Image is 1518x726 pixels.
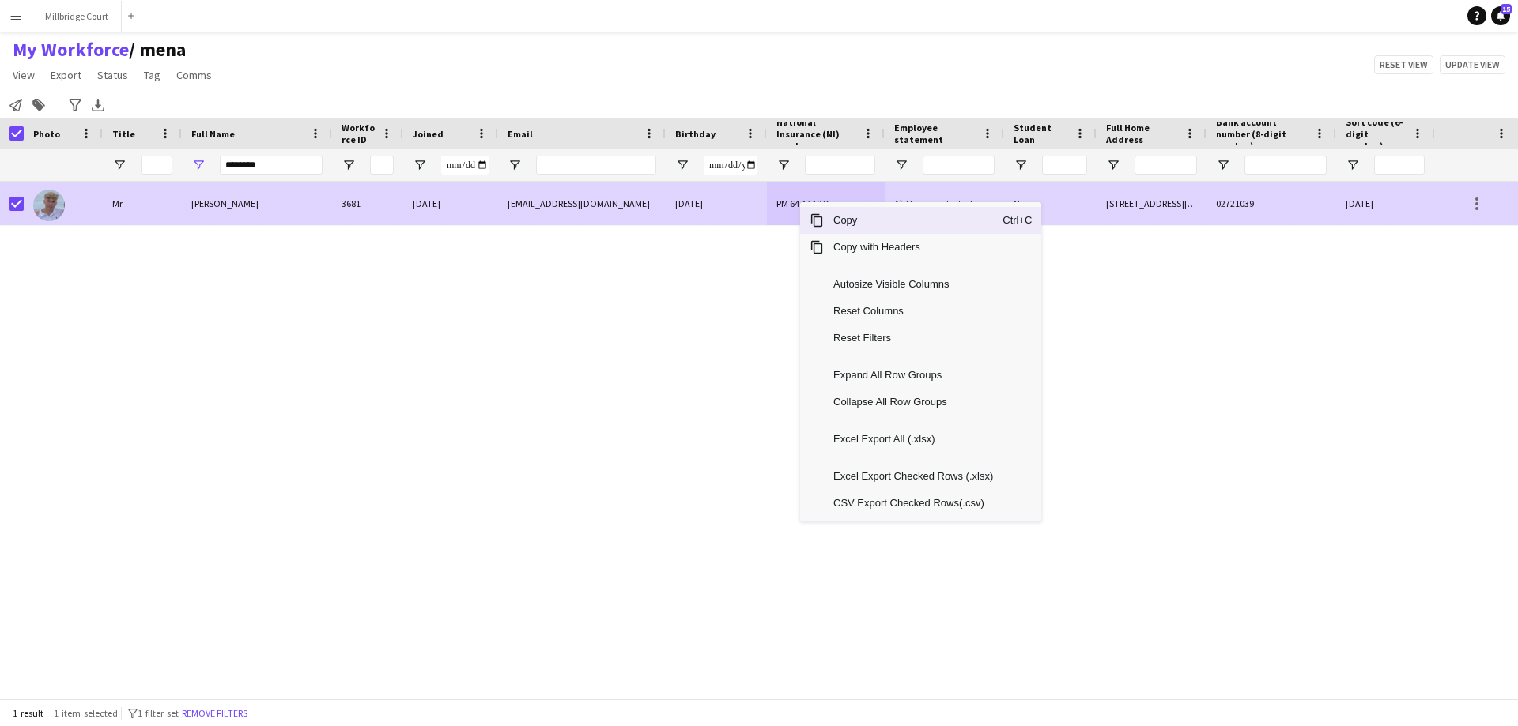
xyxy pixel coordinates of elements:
[97,68,128,82] span: Status
[138,707,179,719] span: 1 filter set
[170,65,218,85] a: Comms
[1014,158,1028,172] button: Open Filter Menu
[1106,197,1319,209] span: [STREET_ADDRESS][PERSON_NAME][PERSON_NAME]
[824,426,1003,453] span: Excel Export All (.xlsx)
[824,271,1003,298] span: Autosize Visible Columns
[370,156,394,175] input: Workforce ID Filter Input
[508,158,522,172] button: Open Filter Menu
[13,68,35,82] span: View
[220,156,323,175] input: Full Name Filter Input
[89,96,108,115] app-action-btn: Export XLSX
[1216,158,1230,172] button: Open Filter Menu
[894,158,908,172] button: Open Filter Menu
[675,128,716,140] span: Birthday
[1501,4,1512,14] span: 15
[112,128,135,140] span: Title
[1106,122,1178,145] span: Full Home Address
[1374,156,1425,175] input: Sort code (6-digit number) Filter Input
[6,65,41,85] a: View
[403,182,498,225] div: [DATE]
[894,122,976,145] span: Employee statement
[824,234,1003,261] span: Copy with Headers
[1003,207,1037,234] span: Ctrl+C
[824,490,1003,517] span: CSV Export Checked Rows(.csv)
[776,116,856,152] span: National Insurance (NI) number
[32,1,122,32] button: Millbridge Court
[54,707,118,719] span: 1 item selected
[176,68,212,82] span: Comms
[413,128,444,140] span: Joined
[441,156,489,175] input: Joined Filter Input
[66,96,85,115] app-action-btn: Advanced filters
[824,325,1003,352] span: Reset Filters
[536,156,656,175] input: Email Filter Input
[44,65,88,85] a: Export
[33,190,65,221] img: Sam Kent
[112,158,126,172] button: Open Filter Menu
[413,158,427,172] button: Open Filter Menu
[923,156,995,175] input: Employee statement Filter Input
[1042,156,1087,175] input: Student Loan Filter Input
[800,202,1041,521] div: Context Menu
[1014,197,1025,209] span: No
[805,156,875,175] input: National Insurance (NI) number Filter Input
[191,128,235,140] span: Full Name
[1106,158,1120,172] button: Open Filter Menu
[1346,158,1360,172] button: Open Filter Menu
[498,182,666,225] div: [EMAIL_ADDRESS][DOMAIN_NAME]
[1491,6,1510,25] a: 15
[1014,122,1068,145] span: Student Loan
[138,65,167,85] a: Tag
[1440,55,1505,74] button: Update view
[1374,55,1433,74] button: Reset view
[91,65,134,85] a: Status
[51,68,81,82] span: Export
[191,197,259,209] span: [PERSON_NAME]
[675,158,689,172] button: Open Filter Menu
[824,389,1003,416] span: Collapse All Row Groups
[342,122,375,145] span: Workforce ID
[1135,156,1197,175] input: Full Home Address Filter Input
[824,463,1003,490] span: Excel Export Checked Rows (.xlsx)
[342,158,356,172] button: Open Filter Menu
[824,362,1003,389] span: Expand All Row Groups
[776,197,829,209] span: PM 64 47 19 D
[179,705,251,722] button: Remove filters
[29,96,48,115] app-action-btn: Add to tag
[776,158,791,172] button: Open Filter Menu
[141,156,172,175] input: Title Filter Input
[666,182,767,225] div: [DATE]
[1216,197,1254,209] span: 02721039
[103,182,182,225] div: Mr
[704,156,757,175] input: Birthday Filter Input
[1346,197,1373,209] span: [DATE]
[508,128,533,140] span: Email
[6,96,25,115] app-action-btn: Notify workforce
[129,38,186,62] span: mena
[332,182,403,225] div: 3681
[144,68,160,82] span: Tag
[191,158,206,172] button: Open Filter Menu
[824,207,1003,234] span: Copy
[1346,116,1406,152] span: Sort code (6-digit number)
[13,38,129,62] a: My Workforce
[824,298,1003,325] span: Reset Columns
[33,128,60,140] span: Photo
[1216,116,1308,152] span: Bank account number (8-digit number)
[1244,156,1327,175] input: Bank account number (8-digit number) Filter Input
